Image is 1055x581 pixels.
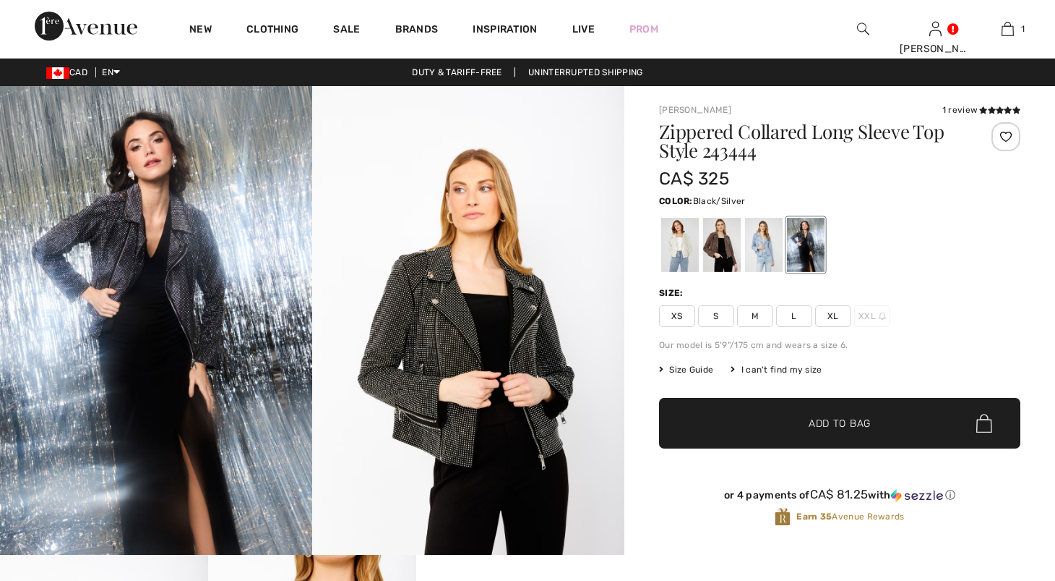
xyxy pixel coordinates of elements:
span: Black/Silver [693,196,746,206]
iframe: Opens a widget where you can chat to one of our agents [963,472,1041,509]
div: or 4 payments ofCA$ 81.25withSezzle Click to learn more about Sezzle [659,488,1020,507]
span: XXL [854,305,890,327]
a: [PERSON_NAME] [659,105,731,115]
a: Sale [333,23,360,38]
span: Color: [659,196,693,206]
span: 1 [1021,22,1025,35]
a: Clothing [246,23,298,38]
div: or 4 payments of with [659,488,1020,502]
a: Brands [395,23,439,38]
a: 1 [972,20,1043,38]
span: XL [815,305,851,327]
img: My Info [929,20,942,38]
span: S [698,305,734,327]
img: Zippered Collared Long Sleeve Top Style 243444. 2 [312,86,624,555]
span: L [776,305,812,327]
span: CA$ 325 [659,169,729,189]
span: Avenue Rewards [796,510,904,523]
img: 1ère Avenue [35,12,137,41]
div: Champagne [661,218,699,272]
span: Add to Bag [809,416,871,431]
span: Size Guide [659,363,713,376]
img: search the website [857,20,869,38]
div: Our model is 5'9"/175 cm and wears a size 6. [659,339,1020,352]
span: CAD [46,67,93,77]
img: Canadian Dollar [46,67,69,79]
img: My Bag [1002,20,1014,38]
div: Blue [745,218,783,272]
span: EN [102,67,120,77]
div: Mocha [703,218,741,272]
a: Live [572,22,595,37]
a: Sign In [929,22,942,35]
button: Add to Bag [659,398,1020,449]
img: ring-m.svg [879,313,886,320]
img: Avenue Rewards [775,507,791,527]
span: Inspiration [473,23,537,38]
img: Bag.svg [976,414,992,433]
span: CA$ 81.25 [810,487,869,501]
div: [PERSON_NAME] [900,41,970,56]
img: Sezzle [891,489,943,502]
span: XS [659,305,695,327]
div: Black/Silver [787,218,824,272]
a: New [189,23,212,38]
strong: Earn 35 [796,512,832,522]
h1: Zippered Collared Long Sleeve Top Style 243444 [659,122,960,160]
span: M [737,305,773,327]
div: I can't find my size [731,363,822,376]
div: Size: [659,287,686,300]
a: Prom [629,22,658,37]
div: 1 review [942,103,1020,116]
